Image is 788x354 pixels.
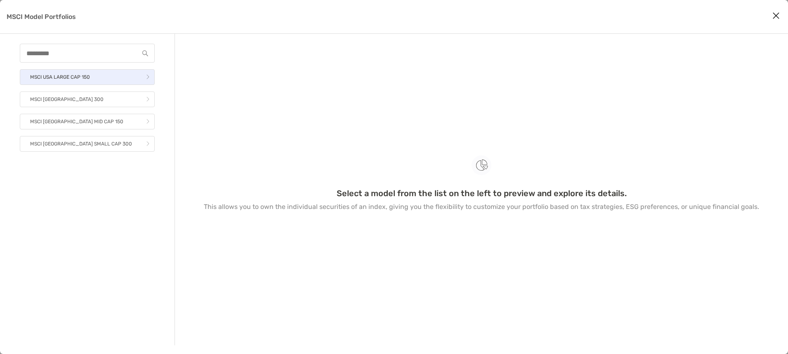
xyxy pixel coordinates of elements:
[204,202,759,212] p: This allows you to own the individual securities of an index, giving you the flexibility to custo...
[142,50,148,56] img: input icon
[30,94,104,105] p: MSCI [GEOGRAPHIC_DATA] 300
[20,69,155,85] a: MSCI USA LARGE CAP 150
[770,10,782,22] button: Close modal
[20,91,155,107] a: MSCI [GEOGRAPHIC_DATA] 300
[30,139,132,149] p: MSCI [GEOGRAPHIC_DATA] SMALL CAP 300
[20,114,155,129] a: MSCI [GEOGRAPHIC_DATA] MID CAP 150
[30,117,123,127] p: MSCI [GEOGRAPHIC_DATA] MID CAP 150
[337,188,627,198] h3: Select a model from the list on the left to preview and explore its details.
[20,136,155,152] a: MSCI [GEOGRAPHIC_DATA] SMALL CAP 300
[30,72,90,82] p: MSCI USA LARGE CAP 150
[7,12,76,22] p: MSCI Model Portfolios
